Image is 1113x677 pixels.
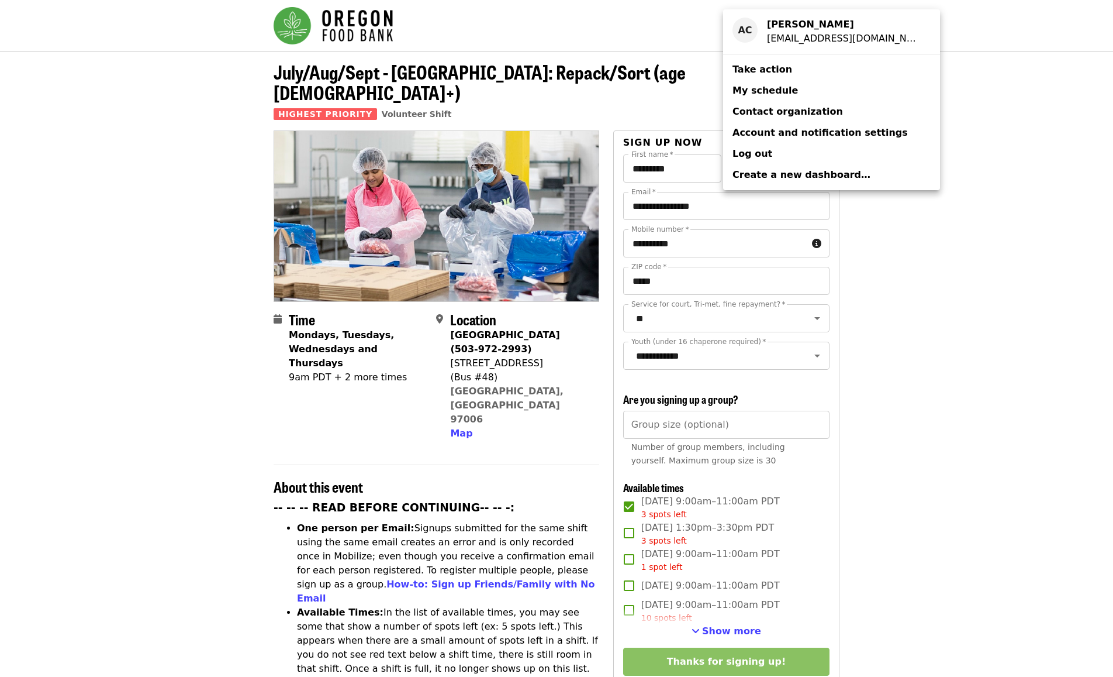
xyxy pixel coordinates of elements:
[732,127,908,138] span: Account and notification settings
[723,164,940,185] a: Create a new dashboard…
[732,18,758,43] div: AC
[732,106,843,117] span: Contact organization
[767,18,921,32] div: Antonette Caren
[723,14,940,49] a: AC[PERSON_NAME][EMAIL_ADDRESS][DOMAIN_NAME]
[767,19,854,30] strong: [PERSON_NAME]
[732,148,772,159] span: Log out
[723,101,940,122] a: Contact organization
[732,85,798,96] span: My schedule
[723,122,940,143] a: Account and notification settings
[767,32,921,46] div: rcaren@yahoo.com
[732,169,870,180] span: Create a new dashboard…
[723,59,940,80] a: Take action
[723,80,940,101] a: My schedule
[723,143,940,164] a: Log out
[732,64,792,75] span: Take action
